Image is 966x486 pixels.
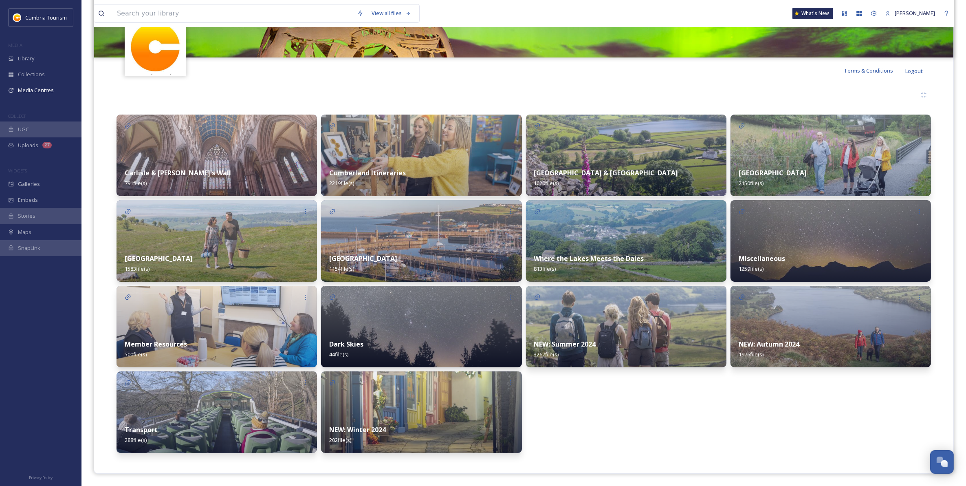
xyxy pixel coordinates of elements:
span: WIDGETS [8,168,27,174]
strong: NEW: Winter 2024 [329,425,386,434]
span: 1020 file(s) [534,179,559,187]
strong: [GEOGRAPHIC_DATA] [739,168,807,177]
span: Collections [18,71,45,78]
img: CUMBRIATOURISM_240715_PaulMitchell_WalnaScar_-56.jpg [526,286,726,367]
span: SnapLink [18,244,40,252]
a: Terms & Conditions [844,66,905,75]
span: 288 file(s) [125,436,147,444]
span: Uploads [18,141,38,149]
strong: Carlisle & [PERSON_NAME]'s Wall [125,168,231,177]
a: What's New [792,8,833,19]
input: Search your library [113,4,353,22]
button: Open Chat [930,450,954,474]
img: PM204584.jpg [731,115,931,196]
span: 1976 file(s) [739,351,764,358]
img: images.jpg [126,15,185,75]
a: [PERSON_NAME] [881,5,939,21]
strong: NEW: Autumn 2024 [739,340,799,349]
img: 4408e5a7-4f73-4a41-892e-b69eab0f13a7.jpg [321,371,522,453]
img: 29343d7f-989b-46ee-a888-b1a2ee1c48eb.jpg [117,286,317,367]
span: 44 file(s) [329,351,348,358]
span: 3267 file(s) [534,351,559,358]
strong: [GEOGRAPHIC_DATA] [125,254,193,263]
img: 8ef860cd-d990-4a0f-92be-bf1f23904a73.jpg [321,115,522,196]
img: ca66e4d0-8177-4442-8963-186c5b40d946.jpg [731,286,931,367]
span: Maps [18,228,31,236]
span: 500 file(s) [125,351,147,358]
strong: Where the Lakes Meets the Dales [534,254,644,263]
span: 2219 file(s) [329,179,354,187]
span: Terms & Conditions [844,67,893,74]
strong: [GEOGRAPHIC_DATA] & [GEOGRAPHIC_DATA] [534,168,678,177]
img: Grange-over-sands-rail-250.jpg [117,200,317,282]
span: Stories [18,212,35,220]
span: 791 file(s) [125,179,147,187]
span: 202 file(s) [329,436,351,444]
span: Library [18,55,34,62]
span: Privacy Policy [29,475,53,480]
strong: Dark Skies [329,340,363,349]
strong: Member Resources [125,340,187,349]
img: Attract%2520and%2520Disperse%2520%28274%2520of%25201364%29.jpg [526,200,726,282]
span: 813 file(s) [534,265,556,272]
img: A7A07737.jpg [321,286,522,367]
span: 1259 file(s) [739,265,764,272]
span: Galleries [18,180,40,188]
span: Logout [905,67,923,75]
img: images.jpg [13,13,21,22]
img: Whitehaven-283.jpg [321,200,522,282]
span: 1583 file(s) [125,265,150,272]
img: Hartsop-222.jpg [526,115,726,196]
span: MEDIA [8,42,22,48]
img: Blea%2520Tarn%2520Star-Lapse%2520Loop.jpg [731,200,931,282]
span: COLLECT [8,113,26,119]
img: Carlisle-couple-176.jpg [117,115,317,196]
span: 2150 file(s) [739,179,764,187]
a: View all files [367,5,415,21]
div: 27 [42,142,52,148]
strong: Miscellaneous [739,254,785,263]
strong: Transport [125,425,158,434]
span: 1154 file(s) [329,265,354,272]
strong: [GEOGRAPHIC_DATA] [329,254,397,263]
span: Media Centres [18,86,54,94]
span: UGC [18,126,29,133]
span: [PERSON_NAME] [895,9,935,17]
span: Cumbria Tourism [25,14,67,21]
img: 7afd3a29-5074-4a00-a7ae-b4a57b70a17f.jpg [117,371,317,453]
a: Privacy Policy [29,472,53,482]
strong: NEW: Summer 2024 [534,340,596,349]
span: Embeds [18,196,38,204]
strong: Cumberland Itineraries [329,168,406,177]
